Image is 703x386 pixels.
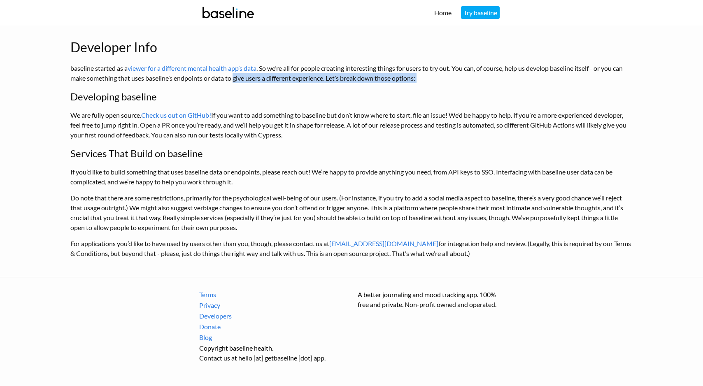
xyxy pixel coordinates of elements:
p: For applications you’d like to have used by users other than you, though, please contact us at fo... [70,239,633,258]
a: Privacy [199,300,345,310]
a: Blog [199,333,345,342]
a: Check us out on GitHub! [141,111,211,119]
h2: Services That Build on baseline [70,146,633,161]
a: viewer for a different mental health app’s data [128,64,256,72]
h2: Developing baseline [70,89,633,104]
p: baseline started as a . So we’re all for people creating interesting things for users to try out.... [70,63,633,83]
h1: Developer Info [70,37,633,57]
a: Terms [199,290,345,300]
img: baseline [199,1,257,24]
a: Developers [199,311,345,321]
a: Donate [199,322,345,332]
p: A better journaling and mood tracking app. 100% free and private. Non-profit owned and operated. [358,290,504,309]
p: We are fully open source. If you want to add something to baseline but don’t know where to start,... [70,110,633,140]
p: Do note that there are some restrictions, primarily for the psychological well-being of our users... [70,193,633,233]
a: Home [434,9,452,16]
p: If you’d like to build something that uses baseline data or endpoints, please reach out! We’re ha... [70,167,633,187]
p: Copyright baseline health. Contact us at hello [at] getbaseline [dot] app. [199,343,345,363]
a: [EMAIL_ADDRESS][DOMAIN_NAME] [329,240,438,247]
a: Try baseline [461,6,500,19]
